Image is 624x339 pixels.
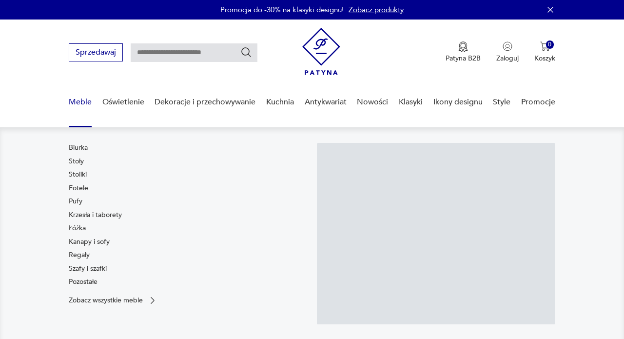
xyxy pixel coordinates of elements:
[302,28,340,75] img: Patyna - sklep z meblami i dekoracjami vintage
[496,54,519,63] p: Zaloguj
[349,5,404,15] a: Zobacz produkty
[69,296,157,305] a: Zobacz wszystkie meble
[496,41,519,63] button: Zaloguj
[69,277,97,287] a: Pozostałe
[240,46,252,58] button: Szukaj
[69,197,82,206] a: Pufy
[155,83,255,121] a: Dekoracje i przechowywanie
[102,83,144,121] a: Oświetlenie
[433,83,483,121] a: Ikony designu
[69,83,92,121] a: Meble
[546,40,554,49] div: 0
[69,143,88,153] a: Biurka
[220,5,344,15] p: Promocja do -30% na klasyki designu!
[446,54,481,63] p: Patyna B2B
[305,83,347,121] a: Antykwariat
[69,223,86,233] a: Łóżka
[493,83,510,121] a: Style
[69,250,90,260] a: Regały
[69,50,123,57] a: Sprzedawaj
[458,41,468,52] img: Ikona medalu
[69,297,143,303] p: Zobacz wszystkie meble
[521,83,555,121] a: Promocje
[69,210,122,220] a: Krzesła i taborety
[69,264,107,274] a: Szafy i szafki
[503,41,512,51] img: Ikonka użytkownika
[266,83,294,121] a: Kuchnia
[69,43,123,61] button: Sprzedawaj
[540,41,550,51] img: Ikona koszyka
[446,41,481,63] button: Patyna B2B
[534,54,555,63] p: Koszyk
[399,83,423,121] a: Klasyki
[69,237,110,247] a: Kanapy i sofy
[69,183,88,193] a: Fotele
[534,41,555,63] button: 0Koszyk
[69,170,87,179] a: Stoliki
[69,157,84,166] a: Stoły
[446,41,481,63] a: Ikona medaluPatyna B2B
[357,83,388,121] a: Nowości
